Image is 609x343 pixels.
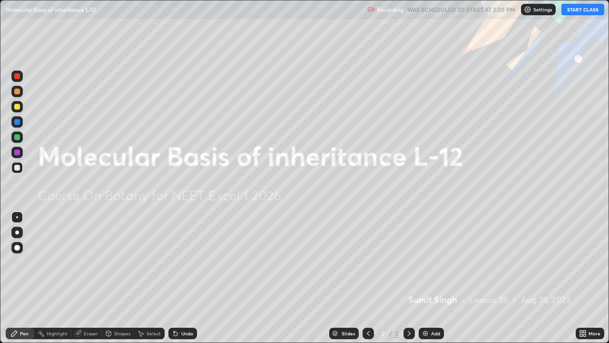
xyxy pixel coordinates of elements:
div: More [589,331,600,336]
img: class-settings-icons [524,6,531,13]
div: Undo [181,331,193,336]
div: 2 [394,329,400,338]
div: Shapes [114,331,130,336]
div: Eraser [84,331,98,336]
div: Select [147,331,161,336]
img: recording.375f2c34.svg [367,6,375,13]
p: Recording [377,6,403,13]
div: Pen [20,331,29,336]
div: Add [431,331,440,336]
div: Slides [342,331,355,336]
p: Molecular Basis of inheritance L-12 [6,6,96,13]
div: 2 [378,331,387,336]
h5: WAS SCHEDULED TO START AT 2:00 PM [407,5,515,14]
div: Highlight [47,331,68,336]
button: START CLASS [561,4,604,15]
div: / [389,331,392,336]
p: Settings [533,7,552,12]
img: add-slide-button [422,330,429,337]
